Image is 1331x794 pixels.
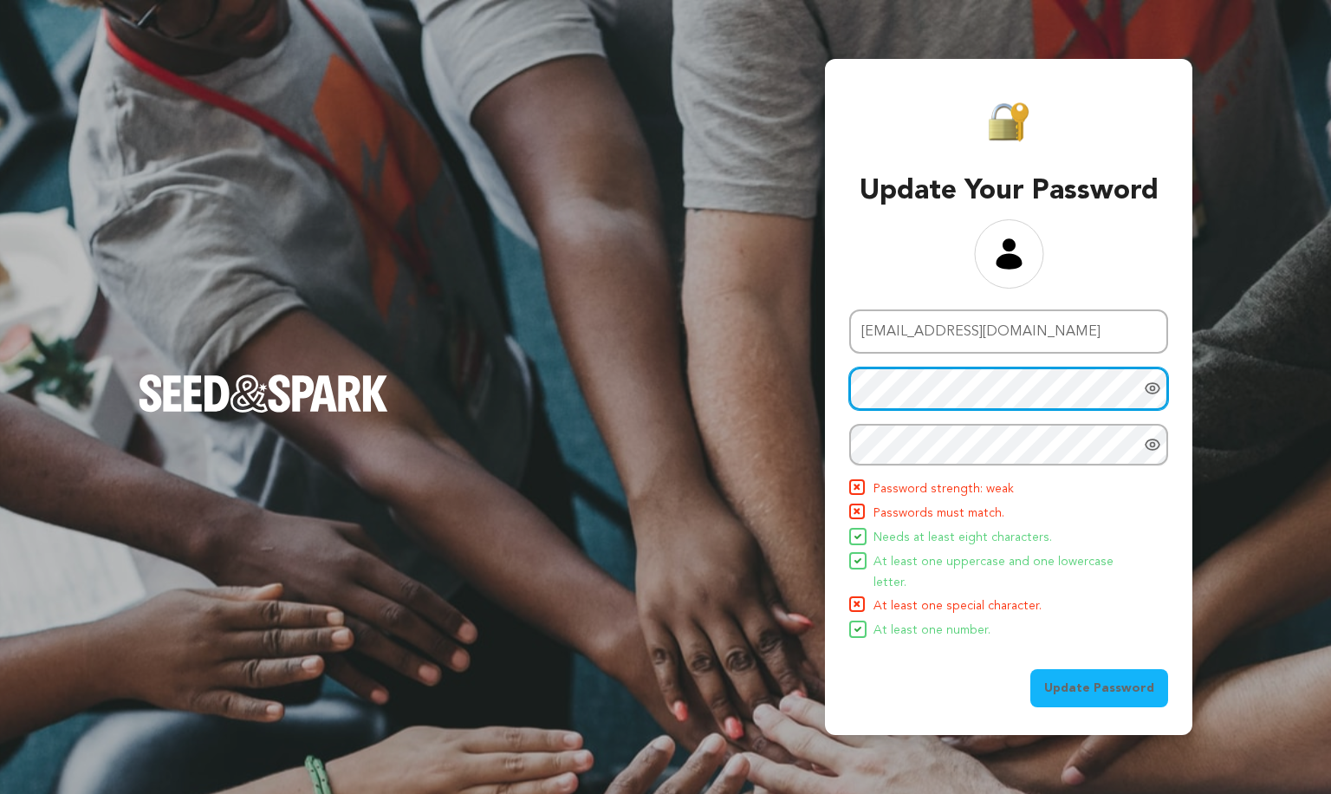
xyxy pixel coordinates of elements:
[1144,436,1161,453] a: Show password as plain text. Warning: this will display your password on the screen.
[873,504,1004,524] span: Passwords must match.
[1030,669,1168,707] button: Update Password
[988,101,1029,143] img: Seed&Spark Padlock Icon
[873,552,1144,594] span: At least one uppercase and one lowercase letter.
[873,528,1052,549] span: Needs at least eight characters.
[849,309,1168,354] input: Email address
[1044,680,1154,697] span: Update Password
[851,598,863,610] img: Seed&Spark Icon
[842,171,1175,212] h3: Update Your Password
[873,479,1014,500] span: Password strength: weak
[1144,380,1161,397] a: Show password as plain text. Warning: this will display your password on the screen.
[854,557,861,564] img: Seed&Spark Icon
[873,621,990,641] span: At least one number.
[851,481,863,493] img: Seed&Spark Icon
[854,626,861,633] img: Seed&Spark Icon
[851,505,863,517] img: Seed&Spark Icon
[139,347,388,447] a: Seed&Spark Homepage
[139,374,388,413] img: Seed&Spark Logo
[854,533,861,540] img: Seed&Spark Icon
[873,596,1042,617] span: At least one special character.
